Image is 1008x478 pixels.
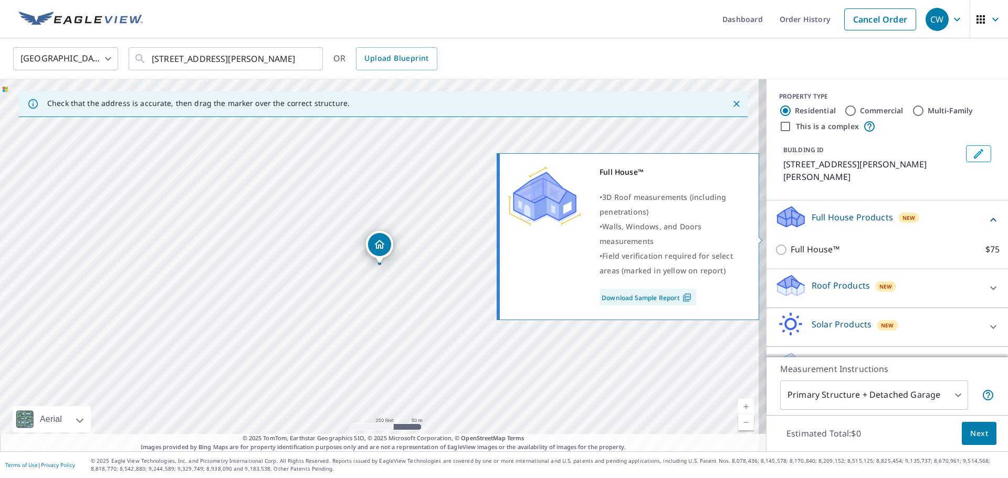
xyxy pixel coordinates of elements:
[778,422,869,445] p: Estimated Total: $0
[600,221,701,246] span: Walls, Windows, and Doors measurements
[600,251,733,275] span: Field verification required for select areas (marked in yellow on report)
[13,406,91,432] div: Aerial
[333,47,437,70] div: OR
[5,461,38,469] a: Terms of Use
[600,289,696,305] a: Download Sample Report
[91,457,1003,473] p: © 2025 Eagle View Technologies, Inc. and Pictometry International Corp. All Rights Reserved. Repo...
[600,219,745,249] div: •
[37,406,65,432] div: Aerial
[364,52,428,65] span: Upload Blueprint
[879,282,892,291] span: New
[600,165,745,179] div: Full House™
[779,92,995,101] div: PROPERTY TYPE
[508,165,581,228] img: Premium
[507,434,524,442] a: Terms
[243,434,524,443] span: © 2025 TomTom, Earthstar Geographics SIO, © 2025 Microsoft Corporation, ©
[461,434,505,442] a: OpenStreetMap
[783,145,824,154] p: BUILDING ID
[356,47,437,70] a: Upload Blueprint
[600,192,726,217] span: 3D Roof measurements (including penetrations)
[796,121,859,132] label: This is a complex
[19,12,143,27] img: EV Logo
[13,44,118,73] div: [GEOGRAPHIC_DATA]
[41,461,75,469] a: Privacy Policy
[780,380,968,410] div: Primary Structure + Detached Garage
[600,190,745,219] div: •
[982,389,994,401] span: Your report will include the primary structure and a detached garage if one exists.
[812,211,893,224] p: Full House Products
[812,279,870,292] p: Roof Products
[970,427,988,440] span: Next
[795,105,836,116] label: Residential
[783,158,962,183] p: [STREET_ADDRESS][PERSON_NAME][PERSON_NAME]
[928,105,973,116] label: Multi-Family
[738,415,754,430] a: Current Level 17, Zoom Out
[730,97,743,111] button: Close
[791,243,839,256] p: Full House™
[47,99,350,108] p: Check that the address is accurate, then drag the marker over the correct structure.
[985,243,1000,256] p: $75
[366,231,393,263] div: Dropped pin, building 1, Residential property, 2128 Chaucer Ln Arnold, MO 63010
[966,145,991,162] button: Edit building 1
[680,293,694,302] img: Pdf Icon
[844,8,916,30] a: Cancel Order
[600,249,745,278] div: •
[780,363,994,375] p: Measurement Instructions
[5,462,75,468] p: |
[775,273,1000,303] div: Roof ProductsNew
[152,44,301,73] input: Search by address or latitude-longitude
[902,214,916,222] span: New
[881,321,894,330] span: New
[926,8,949,31] div: CW
[962,422,996,445] button: Next
[738,399,754,415] a: Current Level 17, Zoom In
[775,351,1000,381] div: Walls ProductsNew
[812,318,871,331] p: Solar Products
[775,312,1000,342] div: Solar ProductsNew
[775,205,1000,235] div: Full House ProductsNew
[860,105,904,116] label: Commercial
